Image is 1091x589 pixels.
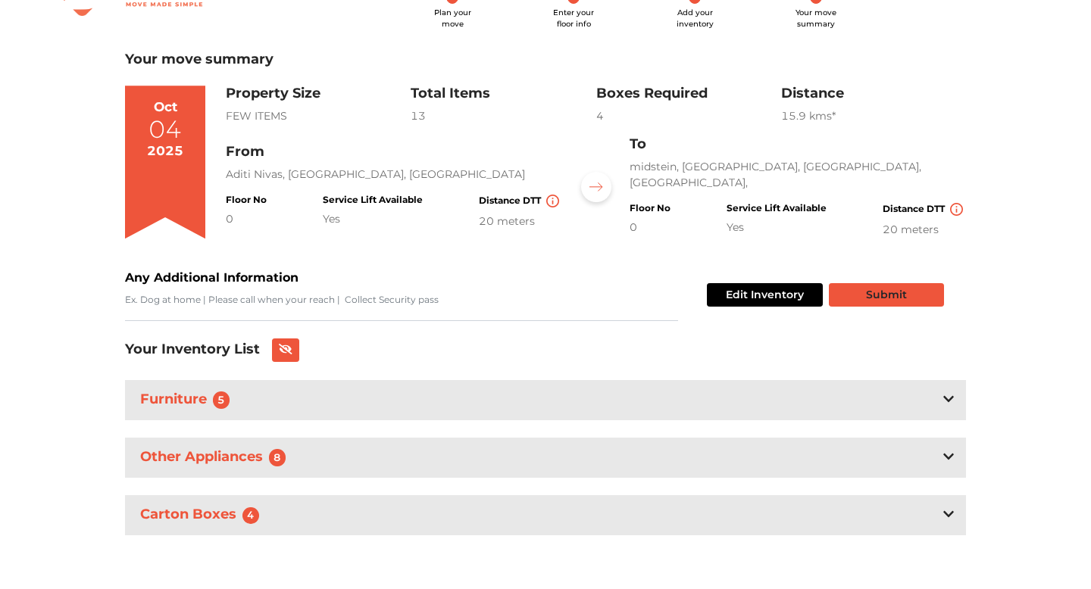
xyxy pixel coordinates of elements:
[269,449,286,466] span: 8
[323,195,423,205] h4: Service Lift Available
[479,213,562,229] div: 20 meters
[596,86,781,102] h3: Boxes Required
[125,51,966,68] h3: Your move summary
[137,388,239,412] h3: Furniture
[596,108,781,124] div: 4
[796,8,836,29] span: Your move summary
[727,220,827,235] div: Yes
[226,211,267,227] div: 0
[226,195,267,205] h4: Floor No
[883,203,966,216] h4: Distance DTT
[226,144,562,160] h3: From
[411,108,596,124] div: 13
[137,503,268,527] h3: Carton Boxes
[226,86,411,102] h3: Property Size
[829,283,944,307] button: Submit
[630,203,671,213] h4: Floor No
[707,283,823,307] button: Edit Inventory
[883,222,966,238] div: 20 meters
[137,446,295,469] h3: Other Appliances
[154,98,177,117] div: Oct
[677,8,714,29] span: Add your inventory
[226,167,562,182] p: Aditi Nivas, [GEOGRAPHIC_DATA], [GEOGRAPHIC_DATA]
[727,203,827,213] h4: Service Lift Available
[630,159,966,191] p: midstein, [GEOGRAPHIC_DATA], [GEOGRAPHIC_DATA], [GEOGRAPHIC_DATA],
[148,117,182,142] div: 04
[323,211,423,227] div: Yes
[781,86,966,102] h3: Distance
[781,108,966,124] div: 15.9 km s*
[242,507,259,524] span: 4
[479,195,562,207] h4: Distance DTT
[125,270,299,285] b: Any Additional Information
[434,8,471,29] span: Plan your move
[630,220,671,235] div: 0
[411,86,596,102] h3: Total Items
[553,8,594,29] span: Enter your floor info
[213,391,230,408] span: 5
[630,136,966,153] h3: To
[147,142,183,161] div: 2025
[125,341,260,358] h3: Your Inventory List
[226,108,411,124] div: FEW ITEMS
